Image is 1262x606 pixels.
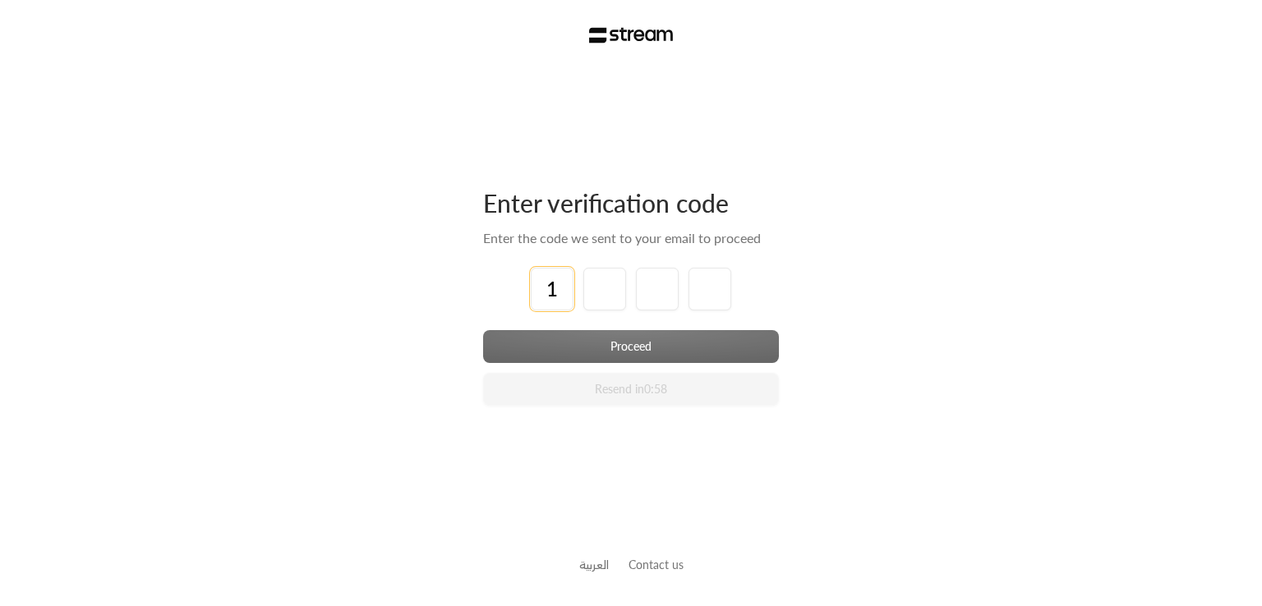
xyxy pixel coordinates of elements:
div: Enter the code we sent to your email to proceed [483,228,779,248]
button: Contact us [629,556,684,573]
img: Stream Logo [589,27,674,44]
div: Enter verification code [483,187,779,218]
a: Contact us [629,558,684,572]
a: العربية [579,549,609,580]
